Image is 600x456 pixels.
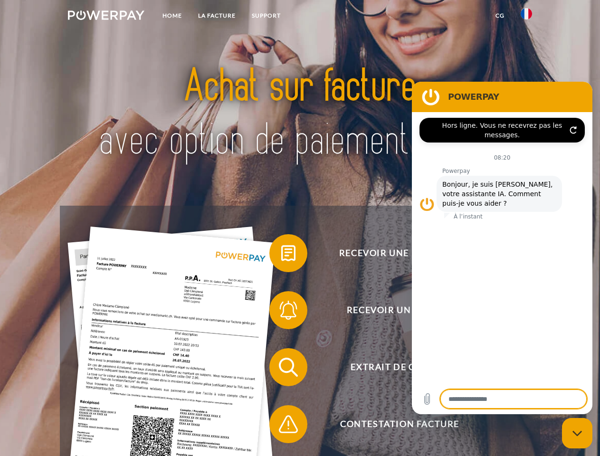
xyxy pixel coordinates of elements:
[91,46,509,182] img: title-powerpay_fr.svg
[269,348,516,386] button: Extrait de compte
[283,348,516,386] span: Extrait de compte
[521,8,532,19] img: fr
[269,291,516,329] button: Recevoir un rappel?
[276,298,300,322] img: qb_bell.svg
[276,241,300,265] img: qb_bill.svg
[269,234,516,272] button: Recevoir une facture ?
[68,10,144,20] img: logo-powerpay-white.svg
[190,7,244,24] a: LA FACTURE
[562,418,592,448] iframe: Bouton de lancement de la fenêtre de messagerie, conversation en cours
[487,7,513,24] a: CG
[412,82,592,414] iframe: Fenêtre de messagerie
[283,234,516,272] span: Recevoir une facture ?
[154,7,190,24] a: Home
[276,355,300,379] img: qb_search.svg
[269,405,516,443] button: Contestation Facture
[283,405,516,443] span: Contestation Facture
[244,7,289,24] a: Support
[276,412,300,436] img: qb_warning.svg
[283,291,516,329] span: Recevoir un rappel?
